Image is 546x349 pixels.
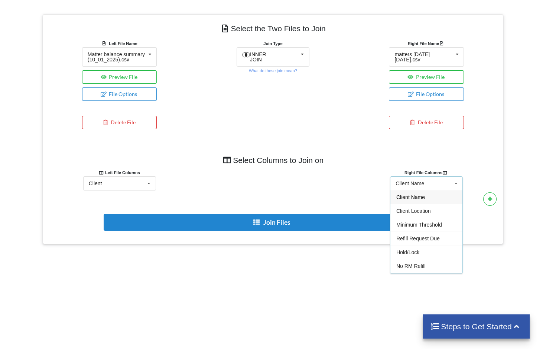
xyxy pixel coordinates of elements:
[396,263,426,269] span: No RM Refill
[389,87,464,101] button: File Options
[104,152,442,169] h4: Select Columns to Join on
[396,194,425,200] span: Client Name
[396,236,440,241] span: Refill Request Due
[250,51,266,63] span: INNER JOIN
[104,214,441,231] button: Join Files
[82,116,157,129] button: Delete File
[396,208,431,214] span: Client Location
[88,52,146,62] div: Matter balance summary (10_01_2025).csv
[99,170,140,175] b: Left File Columns
[389,116,464,129] button: Delete File
[249,68,297,73] small: What do these join mean?
[48,20,498,37] h4: Select the Two Files to Join
[404,170,449,175] b: Right File Columns
[82,70,157,84] button: Preview File
[396,222,442,228] span: Minimum Threshold
[430,322,522,331] h4: Steps to Get Started
[389,70,464,84] button: Preview File
[394,52,452,62] div: matters [DATE] [DATE].csv
[109,41,137,46] b: Left File Name
[89,181,102,186] div: Client
[396,181,424,186] div: Client Name
[396,249,419,255] span: Hold/Lock
[263,41,282,46] b: Join Type
[82,87,157,101] button: File Options
[408,41,445,46] b: Right File Name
